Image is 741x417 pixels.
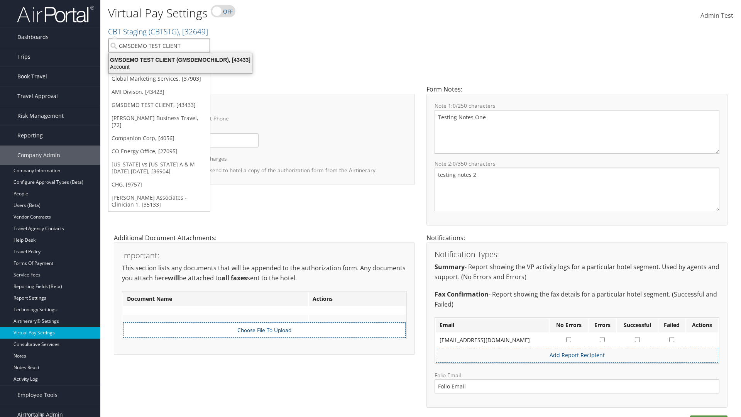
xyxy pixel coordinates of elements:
[550,351,605,359] a: Add Report Recipient
[108,178,210,191] a: CHG, [9757]
[17,67,47,86] span: Book Travel
[421,233,733,415] div: Notifications:
[435,290,719,309] p: - Report showing the fax details for a particular hotel segment. (Successful and Failed)
[17,27,49,47] span: Dashboards
[108,85,421,192] div: General Settings:
[108,26,208,37] a: CBT Staging
[108,72,210,85] a: Global Marketing Services, [37903]
[435,290,489,298] strong: Fax Confirmation
[149,26,179,37] span: ( CBTSTG )
[435,160,719,168] label: Note 2: /350 characters
[17,5,94,23] img: airportal-logo.png
[108,132,210,145] a: Companion Corp, [4056]
[17,146,60,165] span: Company Admin
[658,319,685,332] th: Failed
[435,168,719,211] textarea: testing notes 2
[700,4,733,28] a: Admin Test
[435,262,719,282] p: - Report showing the VP activity logs for a particular hotel segment. Used by agents and support....
[435,379,719,393] input: Folio Email
[108,112,210,132] a: [PERSON_NAME] Business Travel, [72]
[122,263,407,283] p: This section lists any documents that will be appended to the authorization form. Any documents y...
[104,63,257,70] div: Account
[435,102,719,110] label: Note 1: /250 characters
[108,5,525,21] h1: Virtual Pay Settings
[108,145,210,158] a: CO Energy Office, [27095]
[453,160,456,167] span: 0
[123,292,308,306] th: Document Name
[550,319,588,332] th: No Errors
[122,252,407,259] h3: Important:
[127,326,401,334] label: Choose File To Upload
[222,274,247,282] strong: all faxes
[17,86,58,106] span: Travel Approval
[142,163,376,177] label: Authorize traveler to fax/resend to hotel a copy of the authorization form from the Airtinerary
[179,26,208,37] span: , [ 32649 ]
[435,251,719,258] h3: Notification Types:
[436,319,549,332] th: Email
[686,319,718,332] th: Actions
[108,233,421,363] div: Additional Document Attachments:
[168,274,179,282] strong: will
[453,102,456,109] span: 0
[104,56,257,63] div: GMSDEMO TEST CLIENT (GMSDEMOCHILDR), [43433]
[435,371,719,393] label: Folio Email
[17,106,64,125] span: Risk Management
[700,11,733,20] span: Admin Test
[589,319,616,332] th: Errors
[108,85,210,98] a: AMI Divison, [43423]
[309,292,406,306] th: Actions
[108,158,210,178] a: [US_STATE] vs [US_STATE] A & M [DATE]-[DATE], [36904]
[421,85,733,233] div: Form Notes:
[108,191,210,211] a: [PERSON_NAME] Associates - Clinician 1, [35133]
[108,39,210,53] input: Search Accounts
[17,385,58,405] span: Employee Tools
[17,47,30,66] span: Trips
[436,333,549,347] td: [EMAIL_ADDRESS][DOMAIN_NAME]
[108,98,210,112] a: GMSDEMO TEST CLIENT, [43433]
[435,263,465,271] strong: Summary
[617,319,658,332] th: Successful
[17,126,43,145] span: Reporting
[435,110,719,154] textarea: Testing Notes One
